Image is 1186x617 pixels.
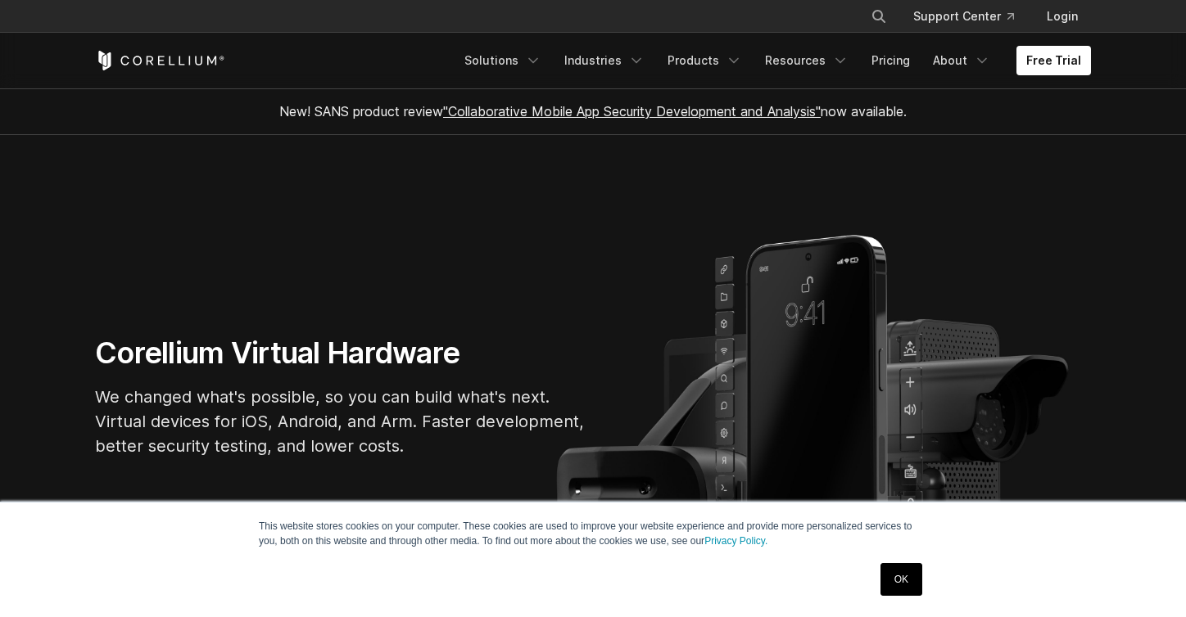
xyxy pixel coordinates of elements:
a: Privacy Policy. [704,535,767,547]
span: New! SANS product review now available. [279,103,907,119]
h1: Corellium Virtual Hardware [95,335,586,372]
div: Navigation Menu [851,2,1091,31]
a: OK [880,563,922,596]
a: "Collaborative Mobile App Security Development and Analysis" [443,103,821,119]
a: Industries [555,46,654,75]
a: Corellium Home [95,51,225,70]
a: Pricing [862,46,920,75]
a: Products [658,46,752,75]
button: Search [864,2,894,31]
p: This website stores cookies on your computer. These cookies are used to improve your website expe... [259,519,927,548]
a: Resources [755,46,858,75]
p: We changed what's possible, so you can build what's next. Virtual devices for iOS, Android, and A... [95,385,586,458]
a: Free Trial [1016,46,1091,75]
a: Login [1034,2,1091,31]
a: Support Center [900,2,1027,31]
a: About [923,46,1000,75]
div: Navigation Menu [455,46,1091,75]
a: Solutions [455,46,551,75]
